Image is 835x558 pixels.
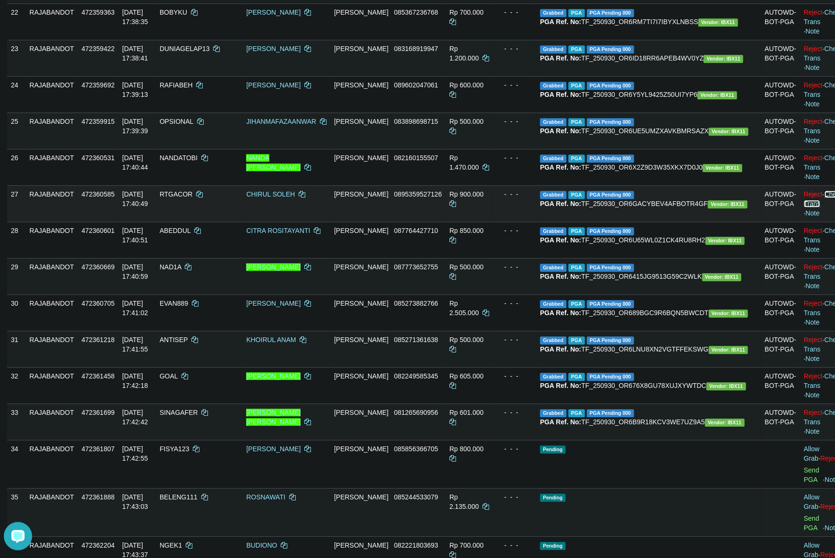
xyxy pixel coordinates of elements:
[761,367,801,403] td: AUTOWD-BOT-PGA
[536,149,761,185] td: TF_250930_OR6X2Z9D3W35XKX7D0J0
[761,185,801,222] td: AUTOWD-BOT-PGA
[568,336,585,344] span: Marked by adkfebri
[804,515,819,532] a: Send PGA
[160,118,193,125] span: OPSIONAL
[81,300,114,307] span: 472360705
[246,45,301,52] a: [PERSON_NAME]
[497,262,533,272] div: - - -
[540,494,566,502] span: Pending
[449,9,483,16] span: Rp 700.000
[761,40,801,76] td: AUTOWD-BOT-PGA
[160,263,181,271] span: NAD1A
[540,163,581,171] b: PGA Ref. No:
[536,222,761,258] td: TF_250930_OR6U65WL0Z1CK4RU8RH2
[536,331,761,367] td: TF_250930_OR6LNU8XN2VGTFFEKSWG
[26,149,77,185] td: RAJABANDOT
[761,403,801,440] td: AUTOWD-BOT-PGA
[334,81,388,89] span: [PERSON_NAME]
[540,300,567,308] span: Grabbed
[7,367,26,403] td: 32
[536,294,761,331] td: TF_250930_OR689BGC9R6BQN5BWCDT
[394,493,438,501] span: Copy 085244533079 to clipboard
[394,118,438,125] span: Copy 083898698715 to clipboard
[705,419,745,427] span: Vendor URL: https://order6.1velocity.biz
[540,373,567,381] span: Grabbed
[122,9,148,26] span: [DATE] 17:38:35
[122,190,148,207] span: [DATE] 17:40:49
[497,8,533,17] div: - - -
[246,154,301,171] a: NANDA [PERSON_NAME]
[703,164,742,172] span: Vendor URL: https://order6.1velocity.biz
[497,44,533,53] div: - - -
[7,440,26,488] td: 34
[7,149,26,185] td: 26
[536,76,761,112] td: TF_250930_OR6Y5YL9425Z50UI7YP6
[394,81,438,89] span: Copy 089602047061 to clipboard
[449,336,483,343] span: Rp 500.000
[540,236,581,244] b: PGA Ref. No:
[160,336,188,343] span: ANTISEP
[26,112,77,149] td: RAJABANDOT
[587,264,634,272] span: PGA Pending
[497,408,533,417] div: - - -
[81,190,114,198] span: 472360585
[497,335,533,344] div: - - -
[334,493,388,501] span: [PERSON_NAME]
[7,222,26,258] td: 28
[394,300,438,307] span: Copy 085273882766 to clipboard
[334,336,388,343] span: [PERSON_NAME]
[540,118,567,126] span: Grabbed
[7,112,26,149] td: 25
[761,222,801,258] td: AUTOWD-BOT-PGA
[81,227,114,234] span: 472360601
[160,154,198,162] span: NANDATOBI
[246,118,316,125] a: JIHANMAFAZAANWAR
[26,403,77,440] td: RAJABANDOT
[806,246,820,253] a: Note
[449,190,483,198] span: Rp 900.000
[806,391,820,399] a: Note
[122,372,148,389] span: [DATE] 17:42:18
[334,118,388,125] span: [PERSON_NAME]
[804,81,823,89] a: Reject
[246,227,310,234] a: CITRA ROSITAYANTI
[122,227,148,244] span: [DATE] 17:40:51
[540,18,581,26] b: PGA Ref. No:
[81,118,114,125] span: 472359915
[587,82,634,90] span: PGA Pending
[160,81,193,89] span: RAFIABEH
[806,27,820,35] a: Note
[7,185,26,222] td: 27
[804,336,823,343] a: Reject
[7,294,26,331] td: 30
[449,227,483,234] span: Rp 850.000
[334,263,388,271] span: [PERSON_NAME]
[7,76,26,112] td: 24
[587,373,634,381] span: PGA Pending
[26,367,77,403] td: RAJABANDOT
[804,493,819,510] a: Allow Grab
[7,40,26,76] td: 23
[804,9,823,16] a: Reject
[449,372,483,380] span: Rp 605.000
[449,409,483,416] span: Rp 601.000
[540,191,567,199] span: Grabbed
[449,154,479,171] span: Rp 1.470.000
[587,300,634,308] span: PGA Pending
[761,294,801,331] td: AUTOWD-BOT-PGA
[540,418,581,426] b: PGA Ref. No:
[122,81,148,98] span: [DATE] 17:39:13
[246,300,301,307] a: [PERSON_NAME]
[160,541,182,549] span: NGEK1
[81,9,114,16] span: 472359363
[540,54,581,62] b: PGA Ref. No:
[568,264,585,272] span: Marked by adkfebri
[540,345,581,353] b: PGA Ref. No:
[698,18,738,26] span: Vendor URL: https://order6.1velocity.biz
[449,541,483,549] span: Rp 700.000
[587,45,634,53] span: PGA Pending
[536,40,761,76] td: TF_250930_OR6ID18RR6APEB4WV0YZ
[540,382,581,389] b: PGA Ref. No:
[81,372,114,380] span: 472361458
[7,488,26,536] td: 35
